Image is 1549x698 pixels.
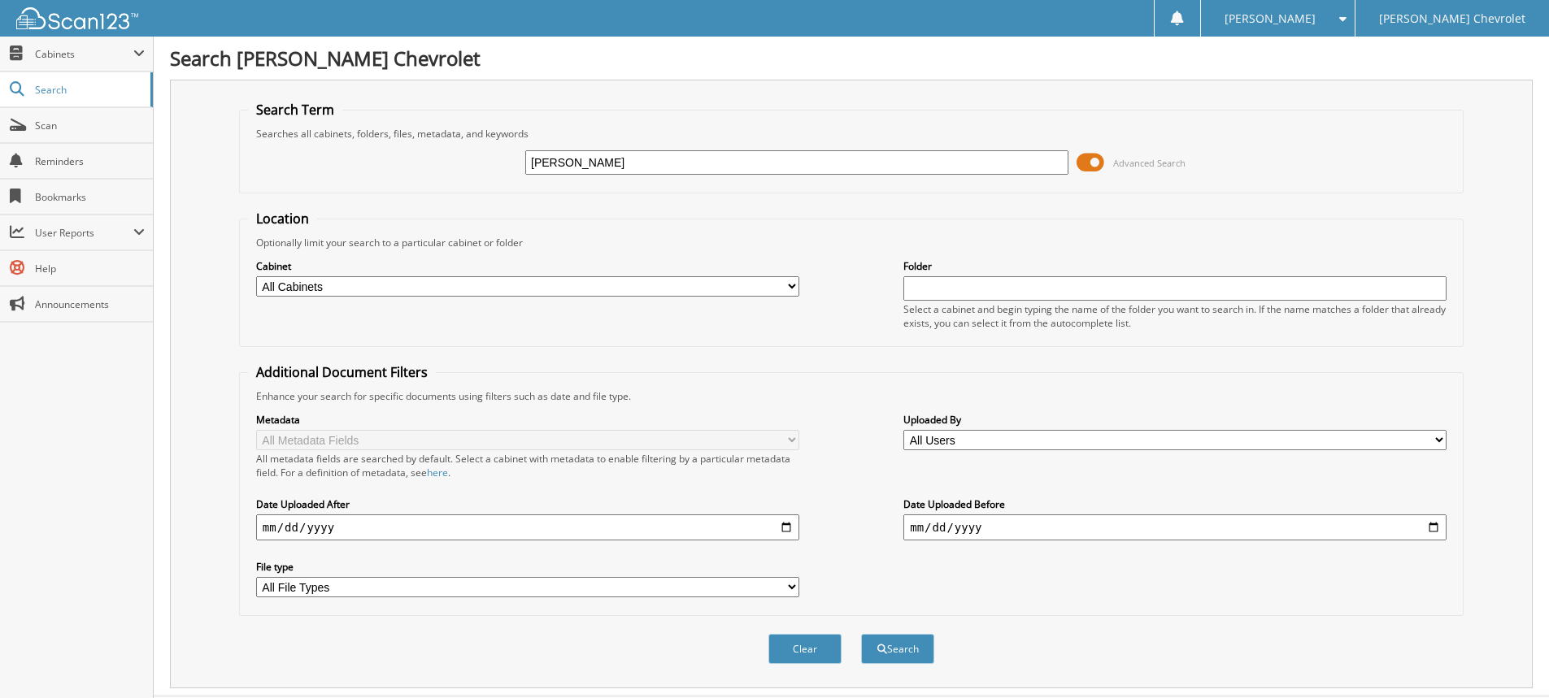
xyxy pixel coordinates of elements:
span: [PERSON_NAME] Chevrolet [1379,14,1525,24]
span: Reminders [35,154,145,168]
div: Enhance your search for specific documents using filters such as date and file type. [248,389,1455,403]
span: User Reports [35,226,133,240]
iframe: Chat Widget [1468,620,1549,698]
div: Optionally limit your search to a particular cabinet or folder [248,236,1455,249]
img: scan123-logo-white.svg [16,7,138,29]
legend: Search Term [248,101,342,119]
label: File type [256,560,799,574]
legend: Location [248,210,317,228]
input: start [256,514,799,540]
div: Select a cabinet and begin typing the name of the folder you want to search in. If the name match... [903,302,1447,330]
span: Search [35,83,142,97]
div: Searches all cabinets, folders, files, metadata, and keywords [248,127,1455,141]
legend: Additional Document Filters [248,363,436,381]
div: All metadata fields are searched by default. Select a cabinet with metadata to enable filtering b... [256,452,799,479]
label: Uploaded By [903,413,1447,427]
span: Scan [35,119,145,132]
button: Search [861,634,934,664]
button: Clear [768,634,842,664]
h1: Search [PERSON_NAME] Chevrolet [170,45,1533,72]
span: Bookmarks [35,190,145,204]
label: Cabinet [256,259,799,273]
label: Metadata [256,413,799,427]
span: Help [35,262,145,275]
label: Date Uploaded Before [903,497,1447,511]
a: here [427,466,448,479]
span: Announcements [35,297,145,311]
label: Folder [903,259,1447,273]
label: Date Uploaded After [256,497,799,511]
span: [PERSON_NAME] [1225,14,1316,24]
span: Cabinets [35,47,133,61]
span: Advanced Search [1113,157,1186,169]
input: end [903,514,1447,540]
